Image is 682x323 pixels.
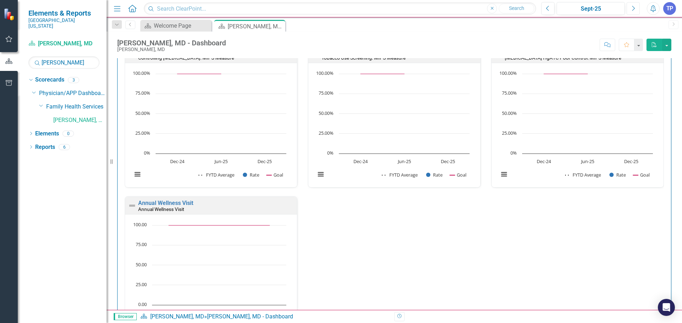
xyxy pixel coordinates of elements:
[537,158,551,165] text: Dec-24
[35,130,59,138] a: Elements
[28,40,99,48] a: [PERSON_NAME], MD
[128,201,136,210] img: Not Defined
[136,261,147,268] text: 50.00
[4,8,16,20] img: ClearPoint Strategy
[542,72,589,75] g: Goal, series 3 of 3. Line with 3 data points.
[150,313,204,320] a: [PERSON_NAME], MD
[316,70,334,76] text: 100.00%
[382,172,418,178] button: Show FYTD Average
[450,172,466,178] button: Show Goal
[633,172,650,178] button: Show Goal
[133,70,150,76] text: 100.00%
[117,39,226,47] div: [PERSON_NAME], MD - Dashboard
[132,169,142,179] button: View chart menu, Chart
[176,72,223,75] g: Goal, series 3 of 3. Line with 3 data points.
[316,169,326,179] button: View chart menu, Chart
[658,299,675,316] div: Open Intercom Messenger
[227,310,244,316] text: Q3.2026
[327,150,334,156] text: 0%
[559,5,622,13] div: Sept-25
[359,72,406,75] g: Goal, series 3 of 3. Line with 3 data points.
[129,70,293,185] div: Chart. Highcharts interactive chart.
[580,158,594,165] text: Jun-25
[135,110,150,116] text: 50.00%
[194,310,211,316] text: Q2.2026
[312,70,473,185] svg: Interactive chart
[135,130,150,136] text: 25.00%
[266,172,283,178] button: Show Goal
[495,70,656,185] svg: Interactive chart
[138,206,184,212] small: Annual Wellness Visit
[207,313,293,320] div: [PERSON_NAME], MD - Dashboard
[117,47,226,52] div: [PERSON_NAME], MD
[441,158,455,165] text: Dec-25
[499,4,534,13] button: Search
[154,21,210,30] div: Welcome Page
[426,172,443,178] button: Show Rate
[144,150,150,156] text: 0%
[142,21,210,30] a: Welcome Page
[565,172,602,178] button: Show FYTD Average
[144,2,536,15] input: Search ClearPoint...
[510,150,517,156] text: 0%
[502,130,517,136] text: 25.00%
[138,55,234,61] small: Controlling [MEDICAL_DATA]: MIPS Measure
[59,144,70,150] div: 6
[312,70,477,185] div: Chart. Highcharts interactive chart.
[138,200,193,206] a: Annual Wellness Visit
[502,110,517,116] text: 50.00%
[140,313,389,321] div: »
[557,2,625,15] button: Sept-25
[170,158,185,165] text: Dec-24
[258,158,272,165] text: Dec-25
[199,172,235,178] button: Show FYTD Average
[129,70,290,185] svg: Interactive chart
[261,310,278,316] text: Q4.2026
[319,110,334,116] text: 50.00%
[138,301,147,307] text: 0.00
[610,172,626,178] button: Show Rate
[35,76,64,84] a: Scorecards
[68,77,79,83] div: 3
[319,130,334,136] text: 25.00%
[499,169,509,179] button: View chart menu, Chart
[663,2,676,15] button: TP
[28,9,99,17] span: Elements & Reports
[28,56,99,69] input: Search Below...
[136,241,147,247] text: 75.00
[509,5,524,11] span: Search
[135,90,150,96] text: 75.00%
[499,70,517,76] text: 100.00%
[168,224,271,227] g: Goal, series 3 of 3. Line with 4 data points.
[39,89,107,98] a: Physician/APP Dashboards
[353,158,368,165] text: Dec-24
[243,172,259,178] button: Show Rate
[53,116,107,124] a: [PERSON_NAME], MD
[136,281,147,288] text: 25.00
[214,158,228,165] text: Jun-25
[321,55,406,61] small: Tobacco Use Screening: MIPS Measure
[319,90,334,96] text: 75.00%
[624,158,638,165] text: Dec-25
[114,313,137,320] span: Browser
[28,17,99,29] small: [GEOGRAPHIC_DATA][US_STATE]
[133,221,147,228] text: 100.00
[228,22,283,31] div: [PERSON_NAME], MD - Dashboard
[495,70,660,185] div: Chart. Highcharts interactive chart.
[397,158,411,165] text: Jun-25
[46,103,107,111] a: Family Health Services
[505,55,621,61] small: [MEDICAL_DATA] HgA1C Poor Control: MIPS Measure
[502,90,517,96] text: 75.00%
[35,143,55,151] a: Reports
[160,310,177,316] text: Q1.2026
[63,130,74,137] div: 0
